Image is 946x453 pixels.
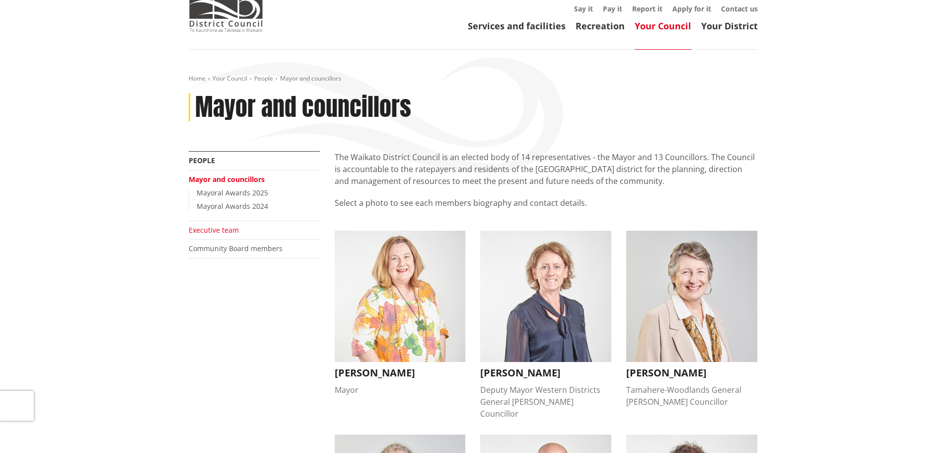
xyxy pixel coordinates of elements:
[576,20,625,32] a: Recreation
[632,4,662,13] a: Report it
[480,231,611,420] button: Carolyn Eyre [PERSON_NAME] Deputy Mayor Western Districts General [PERSON_NAME] Councillor
[335,384,466,396] div: Mayor
[626,367,757,379] h3: [PERSON_NAME]
[189,156,215,165] a: People
[213,74,247,83] a: Your Council
[335,231,466,362] img: Jacqui Church
[189,244,283,253] a: Community Board members
[197,201,268,211] a: Mayoral Awards 2024
[635,20,691,32] a: Your Council
[468,20,566,32] a: Services and facilities
[603,4,622,13] a: Pay it
[189,175,265,184] a: Mayor and councillors
[626,231,757,362] img: Crystal Beavis
[701,20,758,32] a: Your District
[480,367,611,379] h3: [PERSON_NAME]
[672,4,711,13] a: Apply for it
[626,231,757,408] button: Crystal Beavis [PERSON_NAME] Tamahere-Woodlands General [PERSON_NAME] Councillor
[335,367,466,379] h3: [PERSON_NAME]
[721,4,758,13] a: Contact us
[480,384,611,420] div: Deputy Mayor Western Districts General [PERSON_NAME] Councillor
[189,74,206,83] a: Home
[574,4,593,13] a: Say it
[335,151,758,187] p: The Waikato District Council is an elected body of 14 representatives - the Mayor and 13 Councill...
[480,231,611,362] img: Carolyn Eyre
[335,197,758,221] p: Select a photo to see each members biography and contact details.
[254,74,273,83] a: People
[280,74,341,83] span: Mayor and councillors
[626,384,757,408] div: Tamahere-Woodlands General [PERSON_NAME] Councillor
[197,188,268,197] a: Mayoral Awards 2025
[189,75,758,83] nav: breadcrumb
[195,93,411,122] h1: Mayor and councillors
[189,225,239,235] a: Executive team
[900,411,936,447] iframe: Messenger Launcher
[335,231,466,396] button: Jacqui Church [PERSON_NAME] Mayor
